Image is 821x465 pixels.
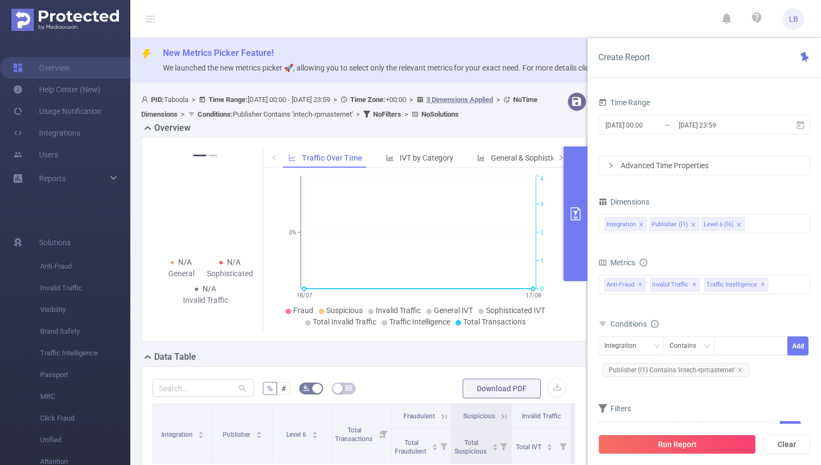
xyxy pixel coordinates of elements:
[345,385,352,391] i: icon: table
[326,306,363,315] span: Suspicious
[188,95,199,104] span: >
[39,232,71,253] span: Solutions
[547,442,553,445] i: icon: caret-up
[153,379,254,397] input: Search...
[198,110,353,118] span: Publisher Contains 'intech-rpmasternet'
[198,430,204,436] div: Sort
[692,278,697,291] span: ✕
[13,122,80,144] a: Integrations
[40,364,130,386] span: Passport
[650,278,700,292] span: Invalid Traffic
[198,434,204,437] i: icon: caret-down
[486,306,545,315] span: Sophisticated IVT
[736,222,742,228] i: icon: close
[654,343,660,351] i: icon: down
[223,431,252,438] span: Publisher
[604,278,646,292] span: Anti-Fraud
[13,79,100,100] a: Help Center (New)
[209,155,217,156] button: 2
[395,439,428,455] span: Total Fraudulent
[389,317,450,326] span: Traffic Intelligence
[296,292,312,299] tspan: 18/07
[141,96,151,103] i: icon: user
[256,434,262,437] i: icon: caret-down
[421,110,459,118] b: No Solutions
[463,317,526,326] span: Total Transactions
[547,446,553,449] i: icon: caret-down
[555,429,571,463] i: Filter menu
[40,407,130,429] span: Click Fraud
[704,218,734,232] div: Level 6 (l6)
[608,162,614,169] i: icon: right
[13,57,70,79] a: Overview
[787,336,809,355] button: Add
[432,442,438,445] i: icon: caret-up
[737,367,743,373] i: icon: close
[198,110,233,118] b: Conditions :
[522,412,561,420] span: Invalid Traffic
[151,95,164,104] b: PID:
[39,168,66,189] a: Reports
[288,154,296,162] i: icon: line-chart
[163,63,627,72] span: We launched the new metrics picker 🚀, allowing you to select only the relevant metrics for your e...
[763,435,810,454] button: Clear
[604,337,644,355] div: Integration
[40,277,130,299] span: Invalid Traffic
[40,256,130,277] span: Anti-Fraud
[540,285,544,292] tspan: 0
[598,258,635,267] span: Metrics
[652,218,688,232] div: Publisher (l1)
[604,118,692,132] input: Start date
[492,446,498,449] i: icon: caret-down
[206,268,255,279] div: Sophisticated
[496,429,511,463] i: Filter menu
[141,95,538,118] span: Taboola [DATE] 00:00 - [DATE] 23:59 +00:00
[312,430,318,436] div: Sort
[154,351,196,364] h2: Data Table
[599,156,810,175] div: icon: rightAdvanced Time Properties
[386,154,394,162] i: icon: bar-chart
[256,430,262,436] div: Sort
[289,229,296,236] tspan: 0%
[678,118,766,132] input: End date
[330,95,340,104] span: >
[426,95,493,104] u: 3 Dimensions Applied
[178,258,192,266] span: N/A
[639,222,644,228] i: icon: close
[670,337,704,355] div: Contains
[598,198,649,206] span: Dimensions
[704,278,768,292] span: Traffic Intelligence
[491,154,627,162] span: General & Sophisticated IVT by Category
[286,431,308,438] span: Level 6
[598,404,631,413] span: Filters
[227,258,241,266] span: N/A
[312,430,318,433] i: icon: caret-up
[198,430,204,433] i: icon: caret-up
[154,122,191,135] h2: Overview
[779,421,800,440] button: Add
[651,320,659,328] i: icon: info-circle
[193,155,206,156] button: 1
[376,306,421,315] span: Invalid Traffic
[271,154,277,161] i: icon: left
[293,306,313,315] span: Fraud
[312,434,318,437] i: icon: caret-down
[432,446,438,449] i: icon: caret-down
[39,174,66,183] span: Reports
[540,257,544,264] tspan: 1
[376,404,391,463] i: Filter menu
[163,48,274,58] span: New Metrics Picker Feature!
[181,295,230,306] div: Invalid Traffic
[256,430,262,433] i: icon: caret-up
[40,386,130,407] span: MRC
[432,442,438,449] div: Sort
[493,95,503,104] span: >
[400,154,453,162] span: IVT by Category
[436,429,451,463] i: Filter menu
[525,292,541,299] tspan: 17/08
[406,95,416,104] span: >
[540,176,544,183] tspan: 4
[610,320,659,328] span: Conditions
[303,385,310,391] i: icon: bg-colors
[702,217,745,231] li: Level 6 (l6)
